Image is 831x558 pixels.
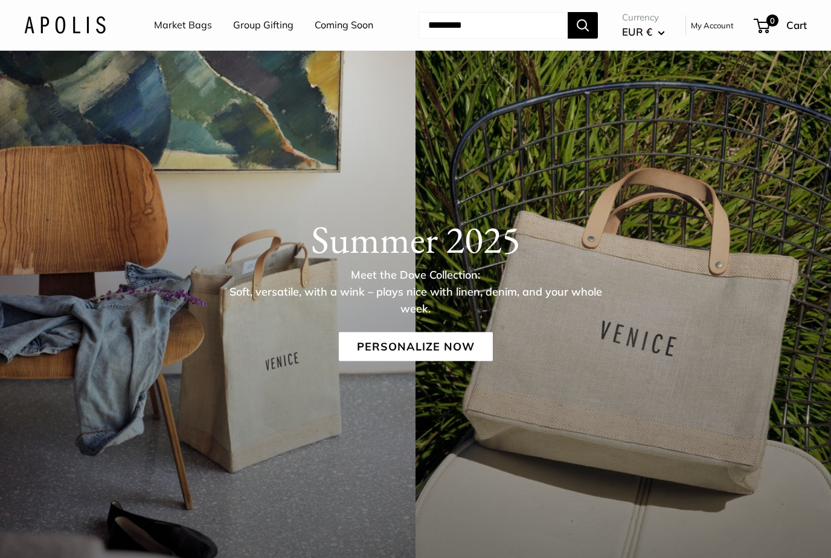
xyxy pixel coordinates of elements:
img: Apolis [24,16,106,34]
span: Currency [622,9,665,26]
a: 0 Cart [755,16,807,35]
span: 0 [766,14,778,27]
a: Coming Soon [315,16,373,34]
a: Market Bags [154,16,212,34]
span: Cart [786,19,807,31]
input: Search... [419,12,568,39]
button: EUR € [622,22,665,42]
button: Search [568,12,598,39]
a: My Account [691,18,734,33]
span: EUR € [622,25,652,38]
a: Group Gifting [233,16,294,34]
a: Personalize Now [339,332,493,361]
p: Meet the Dove Collection: Soft, versatile, with a wink – plays nice with linen, denim, and your w... [219,266,612,317]
h1: Summer 2025 [24,216,807,262]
